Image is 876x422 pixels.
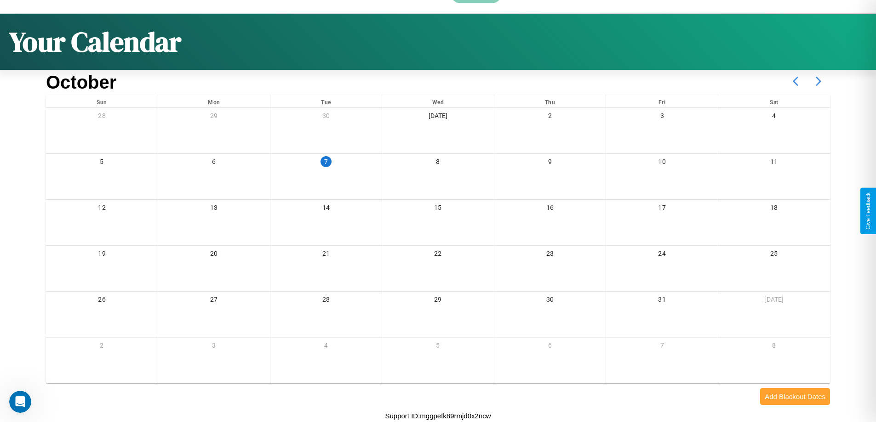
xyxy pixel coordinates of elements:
div: Wed [382,95,494,107]
div: 6 [158,154,270,173]
div: 9 [494,154,606,173]
div: 11 [718,154,830,173]
div: 29 [382,292,494,310]
div: 3 [158,338,270,356]
div: 25 [718,246,830,264]
div: Fri [606,95,718,107]
div: 26 [46,292,158,310]
div: 3 [606,108,718,127]
div: Give Feedback [865,192,871,230]
div: 12 [46,200,158,219]
div: 5 [46,154,158,173]
div: 8 [718,338,830,356]
button: Add Blackout Dates [760,388,830,405]
div: 13 [158,200,270,219]
div: 28 [270,292,382,310]
div: 18 [718,200,830,219]
div: Tue [270,95,382,107]
div: 10 [606,154,718,173]
h1: Your Calendar [9,23,181,61]
div: 6 [494,338,606,356]
div: 24 [606,246,718,264]
div: 2 [46,338,158,356]
div: [DATE] [718,292,830,310]
div: Sat [718,95,830,107]
div: 4 [270,338,382,356]
div: 29 [158,108,270,127]
div: 2 [494,108,606,127]
div: [DATE] [382,108,494,127]
div: 14 [270,200,382,219]
div: Thu [494,95,606,107]
div: 5 [382,338,494,356]
p: Support ID: mggpetk89rmjd0x2ncw [385,410,491,422]
div: 7 [321,156,332,167]
div: 23 [494,246,606,264]
div: Sun [46,95,158,107]
div: 31 [606,292,718,310]
div: 7 [606,338,718,356]
div: 17 [606,200,718,219]
div: Mon [158,95,270,107]
div: 30 [494,292,606,310]
div: 27 [158,292,270,310]
div: 8 [382,154,494,173]
div: 15 [382,200,494,219]
div: 16 [494,200,606,219]
iframe: Intercom live chat [9,391,31,413]
div: 21 [270,246,382,264]
div: 4 [718,108,830,127]
div: 28 [46,108,158,127]
h2: October [46,72,116,93]
div: 20 [158,246,270,264]
div: 19 [46,246,158,264]
div: 30 [270,108,382,127]
div: 22 [382,246,494,264]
